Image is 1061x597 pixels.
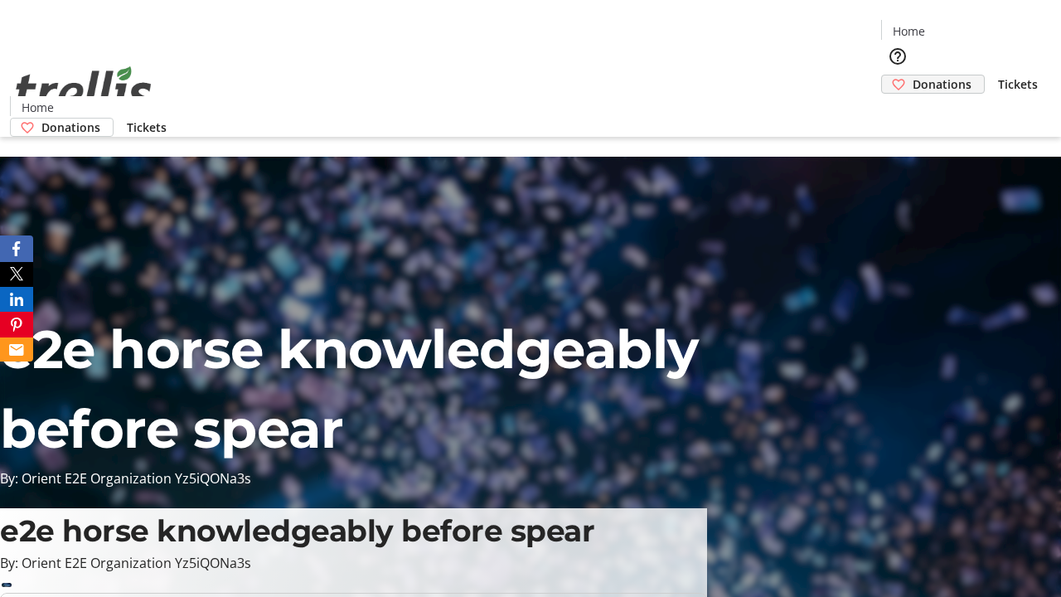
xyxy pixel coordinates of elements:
img: Orient E2E Organization Yz5iQONa3s's Logo [10,48,157,131]
a: Tickets [985,75,1051,93]
span: Donations [41,119,100,136]
span: Donations [913,75,971,93]
span: Home [22,99,54,116]
span: Home [893,22,925,40]
a: Home [11,99,64,116]
button: Cart [881,94,914,127]
a: Donations [881,75,985,94]
a: Donations [10,118,114,137]
a: Tickets [114,119,180,136]
a: Home [882,22,935,40]
span: Tickets [127,119,167,136]
span: Tickets [998,75,1038,93]
button: Help [881,40,914,73]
